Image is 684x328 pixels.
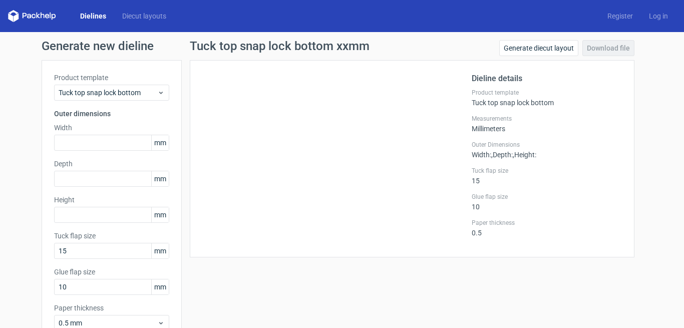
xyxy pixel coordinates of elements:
label: Tuck flap size [472,167,622,175]
label: Height [54,195,169,205]
span: mm [151,207,169,222]
a: Log in [641,11,676,21]
h1: Tuck top snap lock bottom xxmm [190,40,370,52]
label: Tuck flap size [54,231,169,241]
span: mm [151,135,169,150]
span: , Height : [513,151,536,159]
span: 0.5 mm [59,318,157,328]
label: Product template [54,73,169,83]
label: Measurements [472,115,622,123]
h1: Generate new dieline [42,40,642,52]
h2: Dieline details [472,73,622,85]
label: Outer Dimensions [472,141,622,149]
span: , Depth : [491,151,513,159]
div: Millimeters [472,115,622,133]
label: Paper thickness [54,303,169,313]
div: 10 [472,193,622,211]
a: Diecut layouts [114,11,174,21]
label: Product template [472,89,622,97]
div: Tuck top snap lock bottom [472,89,622,107]
h3: Outer dimensions [54,109,169,119]
a: Register [599,11,641,21]
div: 15 [472,167,622,185]
label: Width [54,123,169,133]
span: mm [151,279,169,294]
span: mm [151,171,169,186]
label: Depth [54,159,169,169]
span: Tuck top snap lock bottom [59,88,157,98]
span: mm [151,243,169,258]
div: 0.5 [472,219,622,237]
label: Glue flap size [54,267,169,277]
a: Dielines [72,11,114,21]
label: Paper thickness [472,219,622,227]
a: Generate diecut layout [499,40,578,56]
span: Width : [472,151,491,159]
label: Glue flap size [472,193,622,201]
